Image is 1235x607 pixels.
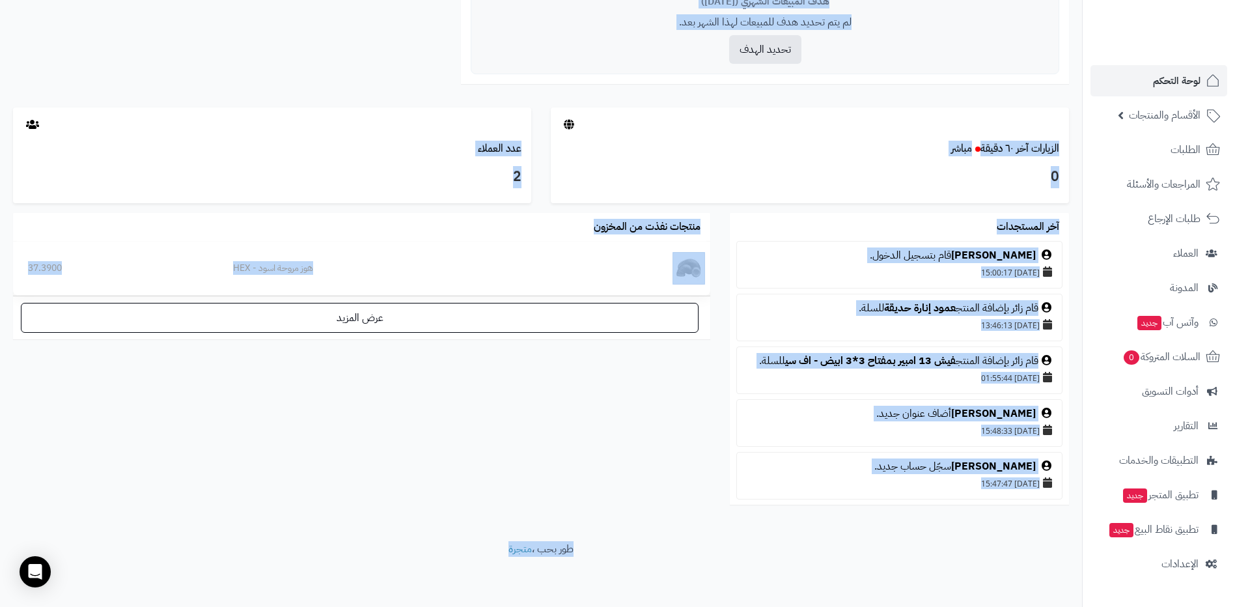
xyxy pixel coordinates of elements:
[884,300,956,316] a: عمود إنارة حديقة
[233,262,557,275] div: هوز مروحة اسود - HEX
[1153,72,1200,90] span: لوحة التحكم
[1090,272,1227,303] a: المدونة
[951,406,1036,421] a: [PERSON_NAME]
[1171,141,1200,159] span: الطلبات
[1090,445,1227,476] a: التطبيقات والخدمات
[1122,348,1200,366] span: السلات المتروكة
[1119,451,1199,470] span: التطبيقات والخدمات
[951,141,972,156] small: مباشر
[1090,169,1227,200] a: المراجعات والأسئلة
[1123,488,1147,503] span: جديد
[21,303,699,333] a: عرض المزيد
[23,166,521,188] h3: 2
[997,221,1059,233] h3: آخر المستجدات
[951,459,1036,474] a: [PERSON_NAME]
[1090,376,1227,407] a: أدوات التسويق
[743,474,1055,492] div: [DATE] 15:47:47
[743,369,1055,387] div: [DATE] 01:55:44
[1090,203,1227,234] a: طلبات الإرجاع
[743,459,1055,474] div: سجّل حساب جديد.
[1090,134,1227,165] a: الطلبات
[1161,555,1199,573] span: الإعدادات
[673,252,705,285] img: هوز مروحة اسود - HEX
[1108,520,1199,539] span: تطبيق نقاط البيع
[1090,238,1227,269] a: العملاء
[1123,350,1140,365] span: 0
[1137,316,1161,330] span: جديد
[1090,548,1227,580] a: الإعدادات
[594,221,701,233] h3: منتجات نفذت من المخزون
[951,141,1059,156] a: الزيارات آخر ٦٠ دقيقةمباشر
[1090,514,1227,545] a: تطبيق نقاط البيعجديد
[1148,210,1200,228] span: طلبات الإرجاع
[1109,523,1133,537] span: جديد
[481,15,1049,30] p: لم يتم تحديد هدف للمبيعات لهذا الشهر بعد.
[1090,341,1227,373] a: السلات المتروكة0
[1174,417,1199,435] span: التقارير
[743,406,1055,421] div: أضاف عنوان جديد.
[1090,410,1227,442] a: التقارير
[1129,106,1200,124] span: الأقسام والمنتجات
[951,247,1036,263] a: [PERSON_NAME]
[743,248,1055,263] div: قام بتسجيل الدخول.
[561,166,1059,188] h3: 0
[20,556,51,587] div: Open Intercom Messenger
[1146,14,1223,41] img: logo-2.png
[1170,279,1199,297] span: المدونة
[508,541,532,557] a: متجرة
[1136,313,1199,332] span: وآتس آب
[1127,175,1200,193] span: المراجعات والأسئلة
[785,353,956,369] a: فيش 13 امبير بمفتاح 3*3 ابيض - اف سي
[1090,307,1227,338] a: وآتس آبجديد
[729,35,801,64] button: تحديد الهدف
[1173,244,1199,262] span: العملاء
[1122,486,1199,504] span: تطبيق المتجر
[743,301,1055,316] div: قام زائر بإضافة المنتج للسلة.
[1090,65,1227,96] a: لوحة التحكم
[1090,479,1227,511] a: تطبيق المتجرجديد
[478,141,521,156] a: عدد العملاء
[743,421,1055,440] div: [DATE] 15:48:33
[28,262,203,275] div: 37.3900
[743,316,1055,334] div: [DATE] 13:46:13
[743,263,1055,281] div: [DATE] 15:00:17
[1142,382,1199,401] span: أدوات التسويق
[743,354,1055,369] div: قام زائر بإضافة المنتج للسلة.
